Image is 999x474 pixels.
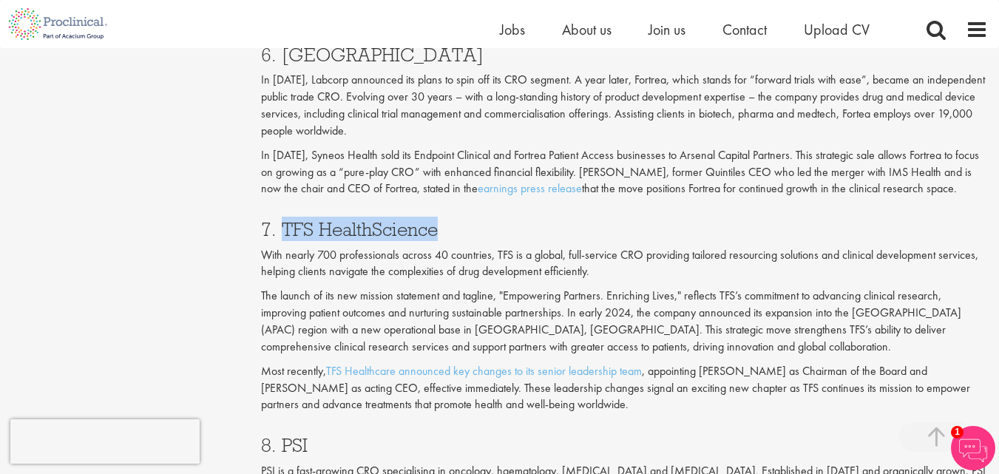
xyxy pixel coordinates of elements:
p: Most recently, , appointing [PERSON_NAME] as Chairman of the Board and [PERSON_NAME] as acting CE... [261,363,988,414]
a: About us [562,20,612,39]
h3: 7. TFS HealthScience [261,220,988,239]
a: Join us [648,20,685,39]
h3: 8. PSI [261,436,988,455]
span: 1 [951,426,964,439]
p: With nearly 700 professionals across 40 countries, TFS is a global, full-service CRO providing ta... [261,247,988,281]
iframe: reCAPTCHA [10,419,200,464]
a: TFS Healthcare announced key changes to its senior leadership team [326,363,642,379]
p: The launch of its new mission statement and tagline, "Empowering Partners. Enriching Lives," refl... [261,288,988,355]
h3: 6. [GEOGRAPHIC_DATA] [261,45,988,64]
p: In [DATE], Labcorp announced its plans to spin off its CRO segment. A year later, Fortrea, which ... [261,72,988,139]
a: Contact [722,20,767,39]
a: Jobs [500,20,525,39]
p: In [DATE], Syneos Health sold its Endpoint Clinical and Fortrea Patient Access businesses to Arse... [261,147,988,198]
img: Chatbot [951,426,995,470]
a: Upload CV [804,20,870,39]
a: earnings press release [478,180,582,196]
